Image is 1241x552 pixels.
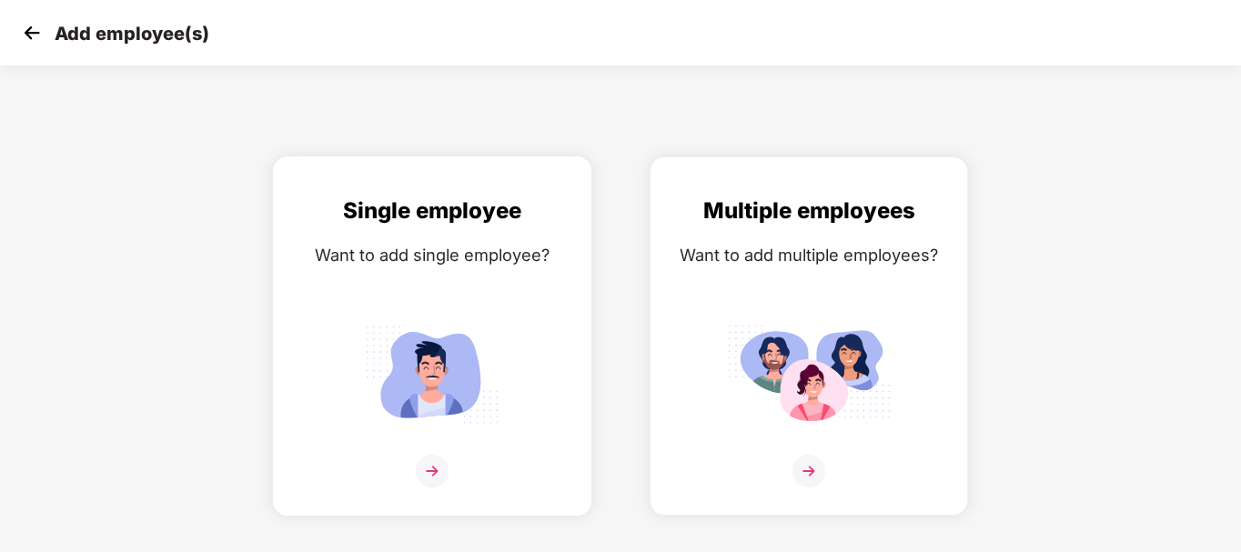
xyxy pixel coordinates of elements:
[292,194,572,228] div: Single employee
[416,455,449,487] img: svg+xml;base64,PHN2ZyB4bWxucz0iaHR0cDovL3d3dy53My5vcmcvMjAwMC9zdmciIHdpZHRoPSIzNiIgaGVpZ2h0PSIzNi...
[792,455,825,487] img: svg+xml;base64,PHN2ZyB4bWxucz0iaHR0cDovL3d3dy53My5vcmcvMjAwMC9zdmciIHdpZHRoPSIzNiIgaGVpZ2h0PSIzNi...
[727,317,891,431] img: svg+xml;base64,PHN2ZyB4bWxucz0iaHR0cDovL3d3dy53My5vcmcvMjAwMC9zdmciIGlkPSJNdWx0aXBsZV9lbXBsb3llZS...
[669,194,949,228] div: Multiple employees
[292,242,572,268] div: Want to add single employee?
[18,19,45,46] img: svg+xml;base64,PHN2ZyB4bWxucz0iaHR0cDovL3d3dy53My5vcmcvMjAwMC9zdmciIHdpZHRoPSIzMCIgaGVpZ2h0PSIzMC...
[350,317,514,431] img: svg+xml;base64,PHN2ZyB4bWxucz0iaHR0cDovL3d3dy53My5vcmcvMjAwMC9zdmciIGlkPSJTaW5nbGVfZW1wbG95ZWUiIH...
[55,23,209,45] p: Add employee(s)
[669,242,949,268] div: Want to add multiple employees?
